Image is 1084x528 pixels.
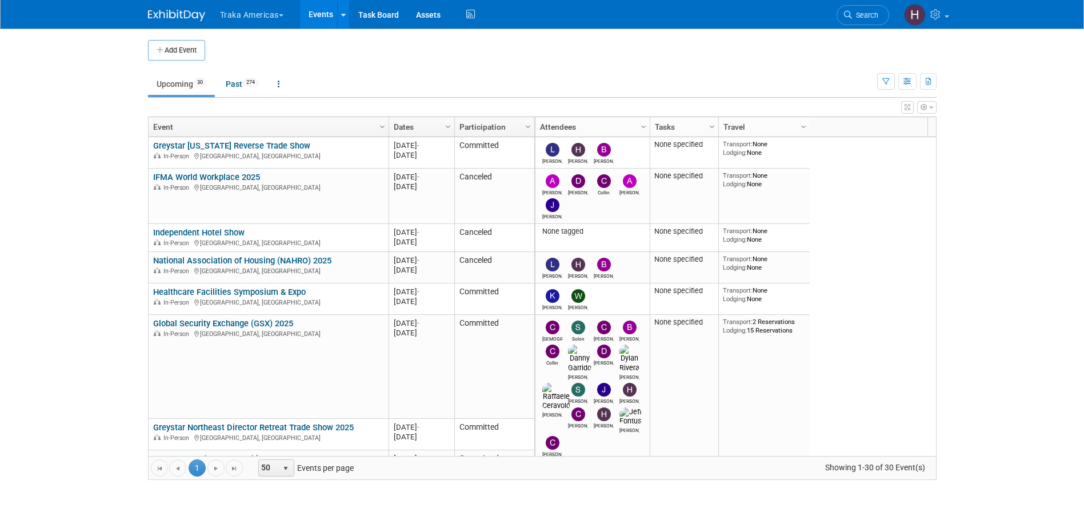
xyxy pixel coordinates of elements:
[153,227,245,238] a: Independent Hotel Show
[154,434,161,440] img: In-Person Event
[723,326,747,334] span: Lodging:
[243,459,365,477] span: Events per page
[417,319,419,327] span: -
[153,238,383,247] div: [GEOGRAPHIC_DATA], [GEOGRAPHIC_DATA]
[394,172,449,182] div: [DATE]
[623,174,637,188] img: Anna Boyers
[154,267,161,273] img: In-Person Event
[153,329,383,338] div: [GEOGRAPHIC_DATA], [GEOGRAPHIC_DATA]
[376,117,389,134] a: Column Settings
[571,383,585,397] img: Steve Atkinson
[454,450,534,489] td: Committed
[153,422,354,433] a: Greystar Northeast Director Retreat Trade Show 2025
[707,122,717,131] span: Column Settings
[594,271,614,279] div: Brooke Fiore
[394,432,449,442] div: [DATE]
[799,122,808,131] span: Column Settings
[542,303,562,310] div: Ken Ousey
[154,330,161,336] img: In-Person Event
[540,117,642,137] a: Attendees
[571,174,585,188] img: Dirk Welch
[542,212,562,219] div: Jamie Saenz
[546,289,559,303] img: Ken Ousey
[723,171,753,179] span: Transport:
[394,255,449,265] div: [DATE]
[723,295,747,303] span: Lodging:
[154,239,161,245] img: In-Person Event
[568,345,591,372] img: Danny Garrido
[163,239,193,247] span: In-Person
[169,459,186,477] a: Go to the previous page
[281,464,290,473] span: select
[568,157,588,164] div: Hannah Nichols
[443,122,453,131] span: Column Settings
[571,321,585,334] img: Solon Solano
[153,297,383,307] div: [GEOGRAPHIC_DATA], [GEOGRAPHIC_DATA]
[153,266,383,275] div: [GEOGRAPHIC_DATA], [GEOGRAPHIC_DATA]
[797,117,810,134] a: Column Settings
[454,283,534,315] td: Committed
[571,258,585,271] img: Hannah Nichols
[163,153,193,160] span: In-Person
[194,78,206,87] span: 30
[623,321,637,334] img: Brian Davidson
[546,321,559,334] img: Christian Guzman
[597,321,611,334] img: Claudio Cota
[568,421,588,429] div: Chris Obarski
[394,318,449,328] div: [DATE]
[259,460,278,476] span: 50
[454,315,534,419] td: Committed
[151,459,168,477] a: Go to the first page
[542,334,562,342] div: Christian Guzman
[394,328,449,338] div: [DATE]
[454,419,534,450] td: Committed
[148,10,205,21] img: ExhibitDay
[542,188,562,195] div: Alex Kotlyarov
[163,330,193,338] span: In-Person
[655,117,711,137] a: Tasks
[542,410,562,418] div: Raffaele Ceravolo
[394,117,447,137] a: Dates
[814,459,935,475] span: Showing 1-30 of 30 Event(s)
[207,459,225,477] a: Go to the next page
[163,299,193,306] span: In-Person
[417,454,419,463] span: -
[153,141,310,151] a: Greystar [US_STATE] Reverse Trade Show
[153,117,381,137] a: Event
[568,303,588,310] div: William Knowles
[723,255,753,263] span: Transport:
[153,318,293,329] a: Global Security Exchange (GSX) 2025
[417,141,419,150] span: -
[546,198,559,212] img: Jamie Saenz
[571,143,585,157] img: Hannah Nichols
[568,271,588,279] div: Hannah Nichols
[417,228,419,237] span: -
[454,252,534,283] td: Canceled
[522,117,534,134] a: Column Settings
[654,227,714,236] div: None specified
[723,255,805,271] div: None None
[417,423,419,431] span: -
[153,433,383,442] div: [GEOGRAPHIC_DATA], [GEOGRAPHIC_DATA]
[571,289,585,303] img: William Knowles
[546,258,559,271] img: Larry Green
[394,182,449,191] div: [DATE]
[173,464,182,473] span: Go to the previous page
[619,345,639,372] img: Dylan Rivera
[723,227,805,243] div: None None
[594,334,614,342] div: Claudio Cota
[619,407,642,426] img: Jeff Fontus
[546,436,559,450] img: Cornelius Harrington
[594,397,614,404] div: Jamie Saenz
[837,5,889,25] a: Search
[654,318,714,327] div: None specified
[723,140,753,148] span: Transport:
[904,4,926,26] img: Heather Fraser
[623,383,637,397] img: Heather Fraser
[723,318,805,334] div: 2 Reservations 15 Reservations
[597,383,611,397] img: Jamie Saenz
[394,422,449,432] div: [DATE]
[619,426,639,433] div: Jeff Fontus
[163,434,193,442] span: In-Person
[597,258,611,271] img: Brooke Fiore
